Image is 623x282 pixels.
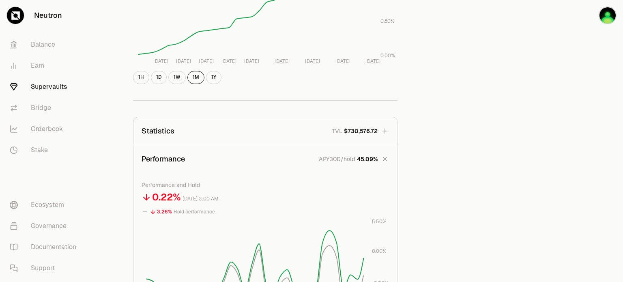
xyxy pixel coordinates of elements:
[305,58,320,65] tspan: [DATE]
[133,71,149,84] button: 1H
[157,207,172,217] div: 3.26%
[3,258,88,279] a: Support
[372,248,387,254] tspan: 0.00%
[372,218,387,225] tspan: 5.50%
[174,207,215,217] div: Hold performance
[275,58,290,65] tspan: [DATE]
[142,153,185,165] p: Performance
[3,34,88,55] a: Balance
[380,52,395,59] tspan: 0.00%
[187,71,204,84] button: 1M
[152,191,181,204] div: 0.22%
[365,58,380,65] tspan: [DATE]
[332,127,342,135] p: TVL
[3,194,88,215] a: Ecosystem
[221,58,236,65] tspan: [DATE]
[199,58,214,65] tspan: [DATE]
[319,155,355,163] p: APY30D/hold
[3,140,88,161] a: Stake
[335,58,350,65] tspan: [DATE]
[133,145,397,173] button: PerformanceAPY30D/hold45.09%
[168,71,186,84] button: 1W
[3,118,88,140] a: Orderbook
[244,58,259,65] tspan: [DATE]
[3,237,88,258] a: Documentation
[3,76,88,97] a: Supervaults
[3,97,88,118] a: Bridge
[3,55,88,76] a: Earn
[599,7,616,24] img: main
[380,18,395,24] tspan: 0.80%
[206,71,221,84] button: 1Y
[3,215,88,237] a: Governance
[344,127,378,135] span: $730,576.72
[153,58,168,65] tspan: [DATE]
[183,194,219,204] div: [DATE] 3:00 AM
[142,125,174,137] p: Statistics
[133,117,397,145] button: StatisticsTVL$730,576.72
[357,155,378,163] span: 45.09%
[142,181,389,189] p: Performance and Hold
[151,71,167,84] button: 1D
[176,58,191,65] tspan: [DATE]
